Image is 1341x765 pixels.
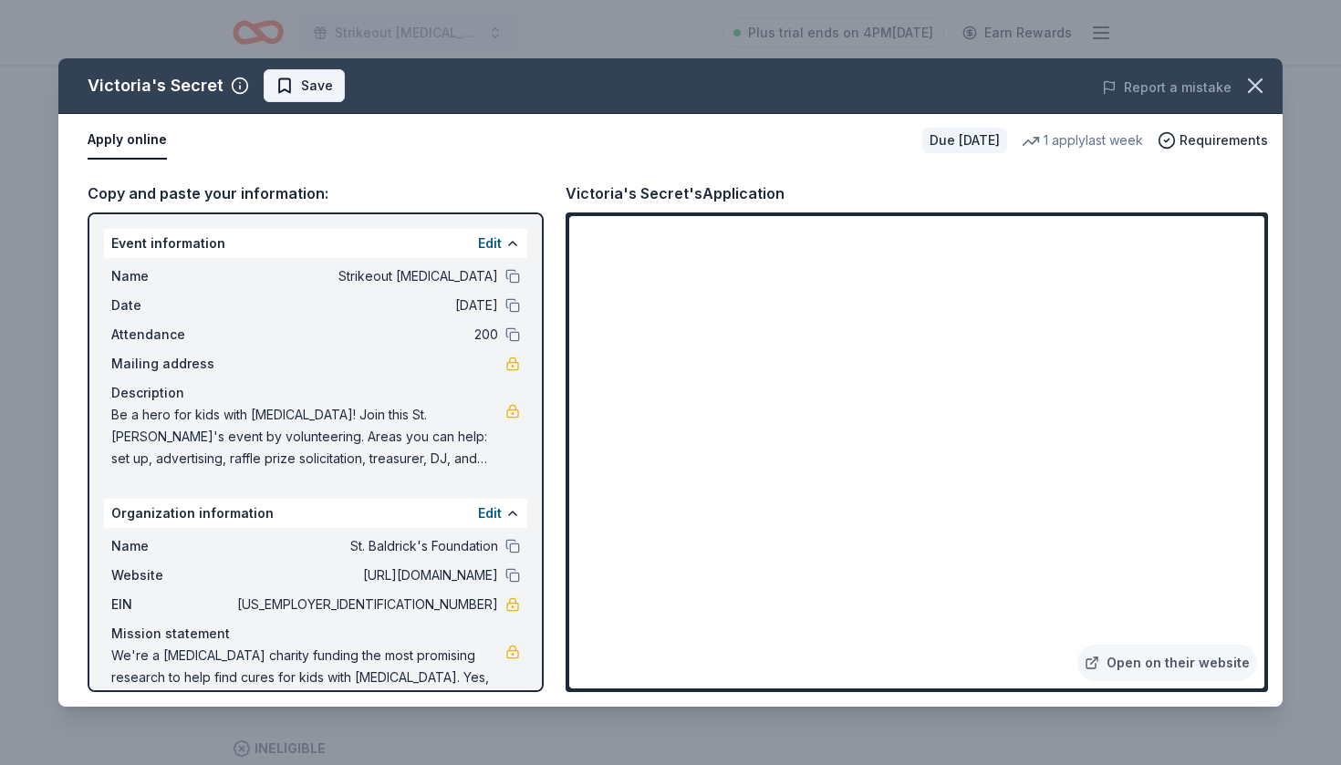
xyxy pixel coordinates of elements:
div: Copy and paste your information: [88,181,544,205]
div: Event information [104,229,527,258]
span: Be a hero for kids with [MEDICAL_DATA]! Join this St. [PERSON_NAME]'s event by volunteering. Area... [111,404,505,470]
div: Description [111,382,520,404]
span: [URL][DOMAIN_NAME] [234,564,498,586]
a: Open on their website [1077,645,1257,681]
span: Strikeout [MEDICAL_DATA] [234,265,498,287]
span: We're a [MEDICAL_DATA] charity funding the most promising research to help find cures for kids wi... [111,645,505,710]
button: Report a mistake [1102,77,1232,98]
button: Apply online [88,121,167,160]
span: Mailing address [111,353,234,375]
span: EIN [111,594,234,615]
button: Save [264,69,345,102]
span: [DATE] [234,295,498,316]
button: Edit [478,233,502,254]
div: Victoria's Secret's Application [566,181,785,205]
span: Save [301,75,333,97]
span: Attendance [111,324,234,346]
div: 1 apply last week [1022,129,1143,151]
span: Name [111,265,234,287]
div: Victoria's Secret [88,71,223,100]
div: Due [DATE] [922,128,1007,153]
span: 200 [234,324,498,346]
span: [US_EMPLOYER_IDENTIFICATION_NUMBER] [234,594,498,615]
span: Website [111,564,234,586]
span: Requirements [1180,129,1268,151]
button: Edit [478,502,502,524]
div: Organization information [104,499,527,528]
div: Mission statement [111,623,520,645]
span: Date [111,295,234,316]
button: Requirements [1158,129,1268,151]
span: St. Baldrick's Foundation [234,535,498,557]
span: Name [111,535,234,557]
